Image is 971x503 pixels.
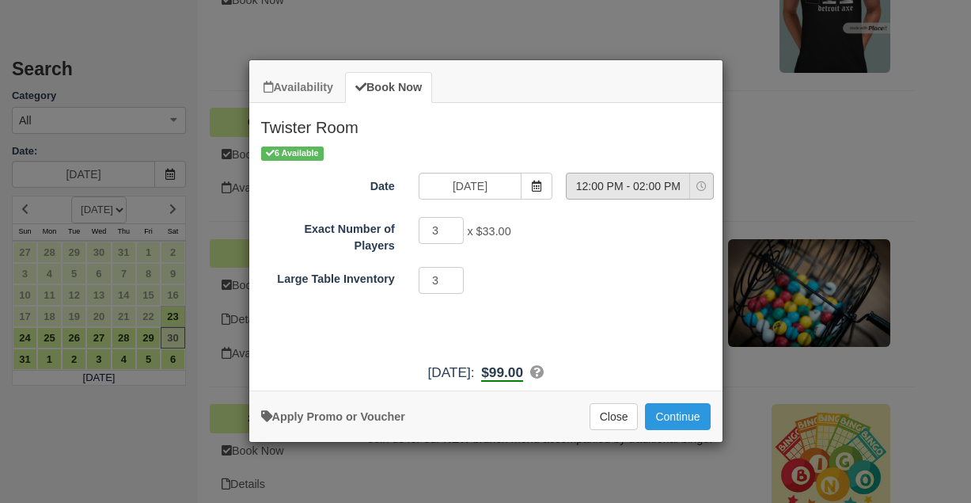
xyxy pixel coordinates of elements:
[253,72,343,103] a: Availability
[427,364,470,380] span: [DATE]
[261,410,405,423] a: Apply Voucher
[249,215,407,253] label: Exact Number of Players
[419,217,465,244] input: Exact Number of Players
[345,72,432,103] a: Book Now
[249,265,407,288] label: Large Table Inventory
[645,403,710,430] button: Add to Booking
[567,178,689,194] span: 12:00 PM - 02:00 PM
[261,147,324,160] span: 6 Available
[249,103,723,144] h2: Twister Room
[481,364,523,382] b: $99.00
[419,267,465,294] input: Large Table Inventory
[249,363,723,383] div: :
[467,225,510,238] span: x $33.00
[249,103,723,383] div: Item Modal
[249,173,407,195] label: Date
[590,403,639,430] button: Close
